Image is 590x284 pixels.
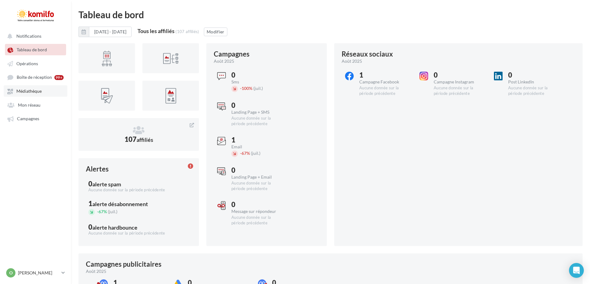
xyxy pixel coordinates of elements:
[92,225,137,230] div: alerte hardbounce
[231,180,283,192] div: Aucune donnée sur la période précédente
[253,86,263,91] span: (juil.)
[240,150,242,156] span: -
[231,110,283,114] div: Landing Page + SMS
[78,27,132,37] button: [DATE] - [DATE]
[124,135,153,143] span: 107
[434,80,485,84] div: Campagne Instagram
[88,224,189,231] div: 0
[17,116,39,121] span: Campagnes
[175,29,199,34] div: (107 affiliés)
[231,80,283,84] div: Sms
[240,86,242,91] span: -
[508,72,560,78] div: 0
[86,268,106,274] span: août 2025
[4,113,67,124] a: Campagnes
[4,30,65,41] button: Notifications
[231,102,283,109] div: 0
[231,145,283,149] div: Email
[359,80,411,84] div: Campagne Facebook
[97,209,99,214] span: -
[204,28,227,36] button: Modifier
[231,175,283,179] div: Landing Page + Email
[4,58,67,69] a: Opérations
[231,137,283,143] div: 1
[231,209,283,214] div: Message sur répondeur
[4,44,67,55] a: Tableau de bord
[231,72,283,78] div: 0
[240,86,252,91] span: 100%
[17,47,47,53] span: Tableau de bord
[359,72,411,78] div: 1
[231,116,283,127] div: Aucune donnée sur la période précédente
[16,89,42,94] span: Médiathèque
[88,187,189,193] div: Aucune donnée sur la période précédente
[214,51,250,57] div: Campagnes
[569,263,584,278] div: Open Intercom Messenger
[86,166,109,172] div: Alertes
[508,85,560,96] div: Aucune donnée sur la période précédente
[342,51,393,57] div: Réseaux sociaux
[231,215,283,226] div: Aucune donnée sur la période précédente
[54,75,64,80] div: 99+
[508,80,560,84] div: Post LinkedIn
[97,209,107,214] span: 67%
[108,209,117,214] span: (juil.)
[5,267,66,279] a: O [PERSON_NAME]
[88,231,189,236] div: Aucune donnée sur la période précédente
[137,136,153,143] span: affiliés
[4,71,67,83] a: Boîte de réception 99+
[88,200,189,207] div: 1
[18,102,40,108] span: Mon réseau
[240,150,250,156] span: 67%
[89,27,132,37] button: [DATE] - [DATE]
[231,201,283,208] div: 0
[17,75,52,80] span: Boîte de réception
[434,85,485,96] div: Aucune donnée sur la période précédente
[214,58,234,64] span: août 2025
[16,61,38,66] span: Opérations
[137,28,175,34] div: Tous les affiliés
[4,85,67,96] a: Médiathèque
[9,270,13,276] span: O
[4,99,67,110] a: Mon réseau
[88,180,189,187] div: 0
[86,261,162,268] div: Campagnes publicitaires
[78,10,583,19] div: Tableau de bord
[92,201,148,207] div: alerte désabonnement
[342,58,362,64] span: août 2025
[231,167,283,174] div: 0
[251,150,260,156] span: (juil.)
[92,181,121,187] div: alerte spam
[434,72,485,78] div: 0
[359,85,411,96] div: Aucune donnée sur la période précédente
[16,33,41,39] span: Notifications
[18,270,59,276] p: [PERSON_NAME]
